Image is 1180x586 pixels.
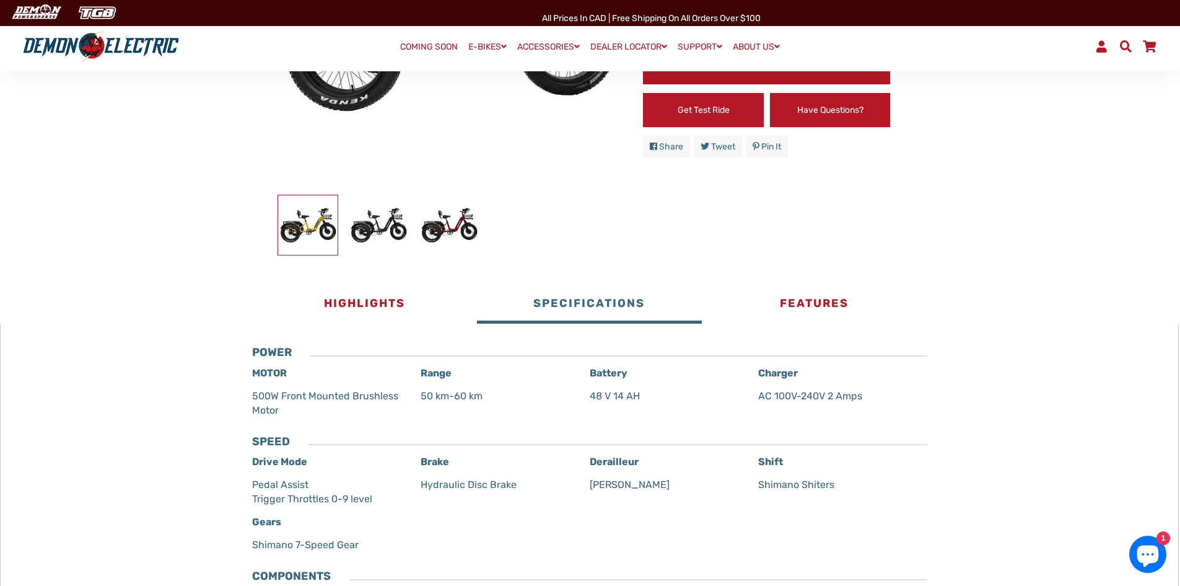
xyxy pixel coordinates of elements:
[758,389,914,417] p: AC 100V-240V 2 Amps
[421,367,452,379] strong: Range
[477,286,702,324] button: Specifications
[673,38,727,56] a: SUPPORT
[728,38,784,56] a: ABOUT US
[252,516,281,528] strong: Gears
[19,30,183,63] img: Demon Electric logo
[252,346,292,360] h3: POWER
[349,195,408,255] img: Trinity Foldable E-Trike
[643,93,764,127] a: Get Test Ride
[761,141,781,152] span: Pin it
[758,367,798,379] strong: Charger
[590,477,745,492] p: [PERSON_NAME]
[542,13,761,24] span: All Prices in CAD | Free shipping on all orders over $100
[252,286,477,324] button: Highlights
[72,2,123,23] img: TGB Canada
[252,570,331,584] h3: COMPONENTS
[421,456,449,468] strong: Brake
[421,477,576,506] p: Hydraulic Disc Brake
[252,477,408,506] p: Pedal Assist Trigger Throttles 0-9 level
[252,538,408,552] p: Shimano 7-Speed Gear
[1125,536,1170,576] inbox-online-store-chat: Shopify online store chat
[6,2,66,23] img: Demon Electric
[396,38,462,56] a: COMING SOON
[702,286,927,324] button: Features
[770,93,891,127] a: Have Questions?
[758,456,783,468] strong: Shift
[464,38,511,56] a: E-BIKES
[746,62,800,73] span: Add to Cart
[586,38,671,56] a: DEALER LOCATOR
[252,367,287,379] strong: MOTOR
[659,141,683,152] span: Share
[711,141,735,152] span: Tweet
[590,389,745,403] p: 48 V 14 AH
[252,435,290,449] h3: SPEED
[758,477,914,492] p: Shimano Shiters
[590,367,627,379] strong: Battery
[252,456,307,468] strong: Drive Mode
[252,389,408,417] p: 500W Front Mounted Brushless Motor
[590,456,639,468] strong: Derailleur
[513,38,584,56] a: ACCESSORIES
[419,195,479,255] img: Trinity Foldable E-Trike
[278,195,338,255] img: Trinity Foldable E-Trike
[421,389,576,403] p: 50 km-60 km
